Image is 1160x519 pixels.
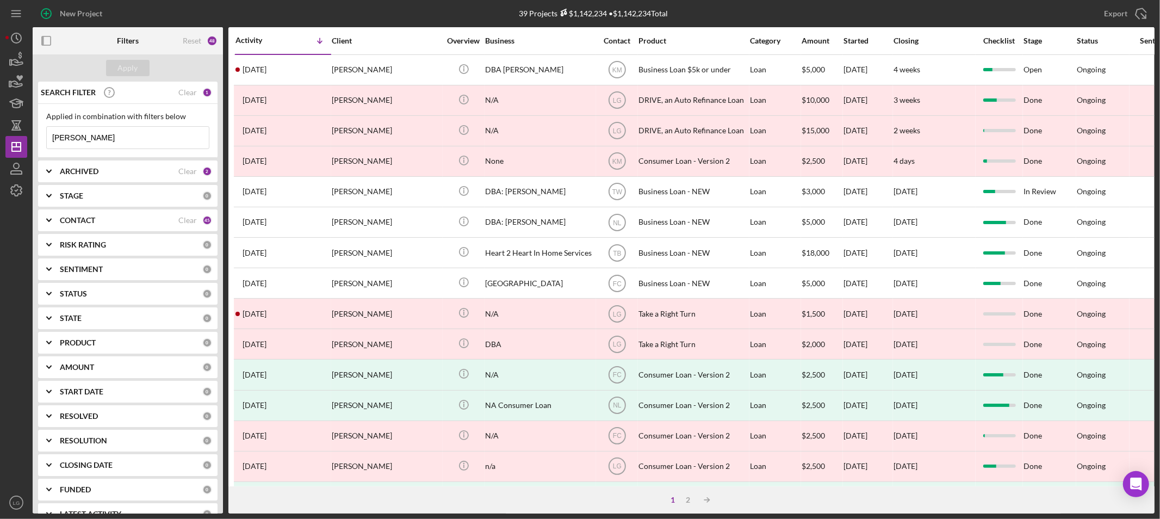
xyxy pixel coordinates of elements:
div: Client [332,36,441,45]
div: Heart 2 Heart In Home Services [485,238,594,267]
div: [DATE] [843,86,892,115]
div: [DATE] [843,238,892,267]
div: Apply [118,60,138,76]
div: $2,500 [802,422,842,450]
div: Business Loan - NEW [638,483,747,511]
div: [DATE] [894,370,917,379]
div: Ongoing [1077,310,1106,318]
div: Done [1023,238,1076,267]
div: 0 [202,509,212,519]
time: 2024-10-03 10:31 [243,462,266,471]
time: [DATE] [894,431,917,440]
div: DRIVE, an Auto Refinance Loan [638,86,747,115]
div: Open [1023,55,1076,84]
div: DBA [485,330,594,359]
div: None [485,147,594,176]
div: Consumer Loan - Version 2 [638,452,747,481]
div: N/A [485,422,594,450]
text: FC [613,432,622,440]
div: [PERSON_NAME] [332,177,441,206]
div: Done [1023,299,1076,328]
div: N/A [485,360,594,389]
div: Checklist [976,36,1022,45]
div: Ongoing [1077,187,1106,196]
text: FC [613,280,622,287]
div: Consumer Loan - Version 2 [638,422,747,450]
div: Ongoing [1077,401,1106,410]
time: [DATE] [894,248,917,257]
time: 2025-01-30 00:01 [243,340,266,349]
div: $15,000 [802,116,842,145]
time: 2025-01-31 12:59 [243,310,266,318]
div: [PERSON_NAME] [332,208,441,237]
text: TB [613,249,621,257]
b: STATUS [60,289,87,298]
div: Done [1023,483,1076,511]
div: DBA: [PERSON_NAME] [485,177,594,206]
div: N/A [485,86,594,115]
div: $2,000 [802,330,842,359]
b: RESOLUTION [60,436,107,445]
time: 3 weeks [894,95,920,104]
time: 2024-11-21 07:15 [243,370,266,379]
b: CLOSING DATE [60,461,113,469]
div: 0 [202,436,212,446]
div: Clear [178,216,197,225]
div: [DATE] [843,391,892,420]
div: Done [1023,422,1076,450]
div: 48 [207,35,218,46]
div: [PERSON_NAME] [332,299,441,328]
div: Applied in combination with filters below [46,112,209,121]
div: [PERSON_NAME] [332,269,441,298]
div: DRIVE, an Auto Refinance Loan [638,116,747,145]
text: FC [613,372,622,379]
div: [PERSON_NAME] [332,55,441,84]
div: Take a Right Turn [638,299,747,328]
b: SENTIMENT [60,265,103,274]
time: [DATE] [894,461,917,471]
div: 39 Projects • $1,142,234 Total [519,9,668,18]
div: Ongoing [1077,65,1106,74]
div: Loan [750,452,801,481]
div: [PERSON_NAME] [332,360,441,389]
div: [PERSON_NAME] [332,391,441,420]
div: $2,500 [802,360,842,389]
div: n/a [485,452,594,481]
div: Reset [183,36,201,45]
div: [PERSON_NAME] [332,86,441,115]
div: Loan [750,55,801,84]
div: Business Loan - NEW [638,269,747,298]
div: Business [485,36,594,45]
div: [DATE] [843,208,892,237]
div: 0 [202,485,212,495]
div: 0 [202,362,212,372]
div: Loan [750,330,801,359]
b: PRODUCT [60,338,96,347]
b: CONTACT [60,216,95,225]
button: Apply [106,60,150,76]
div: Clear [178,167,197,176]
div: Contact [597,36,637,45]
div: Take a Right Turn [638,330,747,359]
div: Ongoing [1077,370,1106,379]
b: SEARCH FILTER [41,88,96,97]
div: Category [750,36,801,45]
text: LG [612,463,621,471]
b: LATEST ACTIVITY [60,510,121,518]
div: [GEOGRAPHIC_DATA] [485,269,594,298]
div: 0 [202,387,212,397]
div: [PERSON_NAME] [332,483,441,511]
div: Ongoing [1077,431,1106,440]
div: Status [1077,36,1129,45]
span: $3,000 [802,187,825,196]
div: Business Loan - NEW [638,238,747,267]
span: $5,000 [802,279,825,288]
div: Export [1104,3,1127,24]
div: 0 [202,338,212,348]
text: LG [612,97,621,104]
div: Loan [750,299,801,328]
time: [DATE] [894,339,917,349]
div: Ongoing [1077,218,1106,226]
div: New Project [60,3,102,24]
div: $1,500 [802,299,842,328]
